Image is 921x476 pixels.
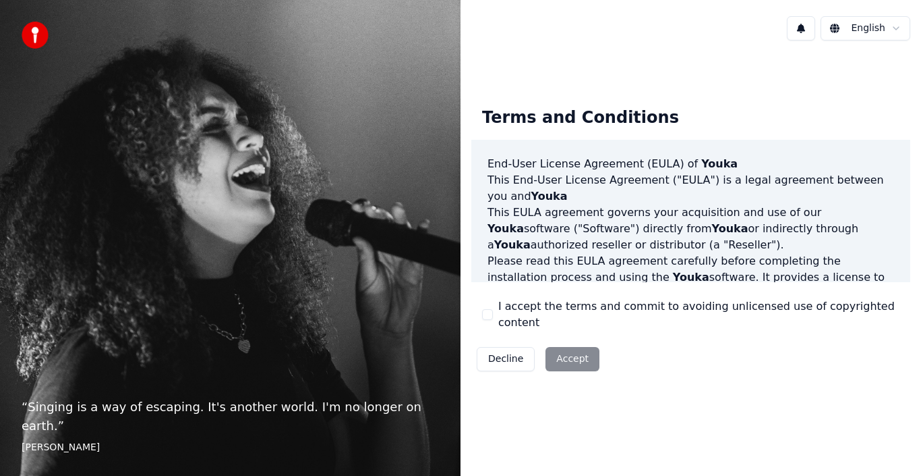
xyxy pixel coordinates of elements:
h3: End-User License Agreement (EULA) of [487,156,894,172]
p: This End-User License Agreement ("EULA") is a legal agreement between you and [487,172,894,205]
div: Terms and Conditions [471,97,690,140]
span: Youka [712,222,748,235]
span: Youka [701,157,738,170]
img: youka [22,22,49,49]
span: Youka [494,238,531,251]
span: Youka [487,222,524,235]
span: Youka [531,190,568,203]
p: Please read this EULA agreement carefully before completing the installation process and using th... [487,253,894,318]
label: I accept the terms and commit to avoiding unlicensed use of copyrighted content [498,298,899,331]
p: This EULA agreement governs your acquisition and use of our software ("Software") directly from o... [487,205,894,253]
p: “ Singing is a way of escaping. It's another world. I'm no longer on earth. ” [22,398,439,435]
button: Decline [477,347,535,371]
footer: [PERSON_NAME] [22,441,439,454]
span: Youka [673,271,709,284]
